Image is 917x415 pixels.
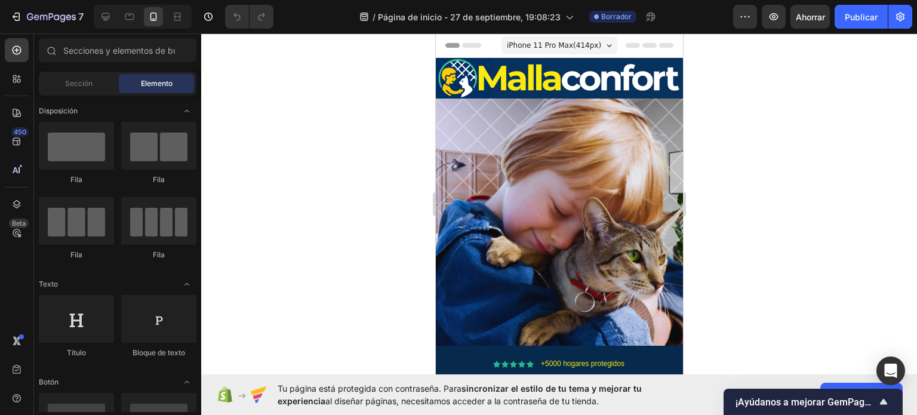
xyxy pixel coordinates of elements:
img: website_grey.svg [19,31,29,41]
font: Disposición [39,106,78,115]
font: Sección [65,79,93,88]
font: 450 [14,128,26,136]
font: Bloque de texto [133,348,185,357]
font: Título [67,348,86,357]
font: Fila [70,250,82,259]
font: 7 [78,11,84,23]
font: Página de inicio - 27 de septiembre, 19:08:23 [378,12,561,22]
font: Fila [153,175,165,184]
font: Fila [153,250,165,259]
span: Abrir palanca [177,102,196,121]
font: 4.0.25 [58,19,79,28]
img: tab_keywords_by_traffic_grey.svg [122,69,132,79]
button: Ahorrar [790,5,830,29]
font: Palabras clave [136,70,185,79]
font: al diseñar páginas, necesitamos acceder a la contraseña de tu tienda. [325,396,599,406]
div: Abrir Intercom Messenger [876,356,905,385]
font: Borrador [601,12,632,21]
font: Tu página está protegida con contraseña. Para [278,383,461,394]
font: Botón [39,377,59,386]
font: / [373,12,376,22]
button: Permitir acceso [820,383,903,407]
font: Beta [12,219,26,228]
span: Abrir palanca [177,373,196,392]
iframe: Área de diseño [436,33,683,374]
img: tab_domain_overview_orange.svg [48,69,57,79]
font: Elemento [141,79,173,88]
button: Mostrar encuesta - ¡Ayúdanos a mejorar GemPages! [736,395,891,409]
font: Texto [39,279,58,288]
button: 7 [5,5,89,29]
font: Dominio [61,70,90,79]
div: Deshacer/Rehacer [225,5,273,29]
font: Dominio: [DOMAIN_NAME] [31,31,134,40]
span: Abrir palanca [177,275,196,294]
font: ¡Ayúdanos a mejorar GemPages! [736,396,877,408]
font: Ahorrar [796,12,825,22]
font: Publicar [845,12,878,22]
input: Secciones y elementos de búsqueda [39,38,196,62]
img: logo_orange.svg [19,19,29,29]
font: Fila [70,175,82,184]
button: Publicar [835,5,888,29]
font: versión [33,19,58,28]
